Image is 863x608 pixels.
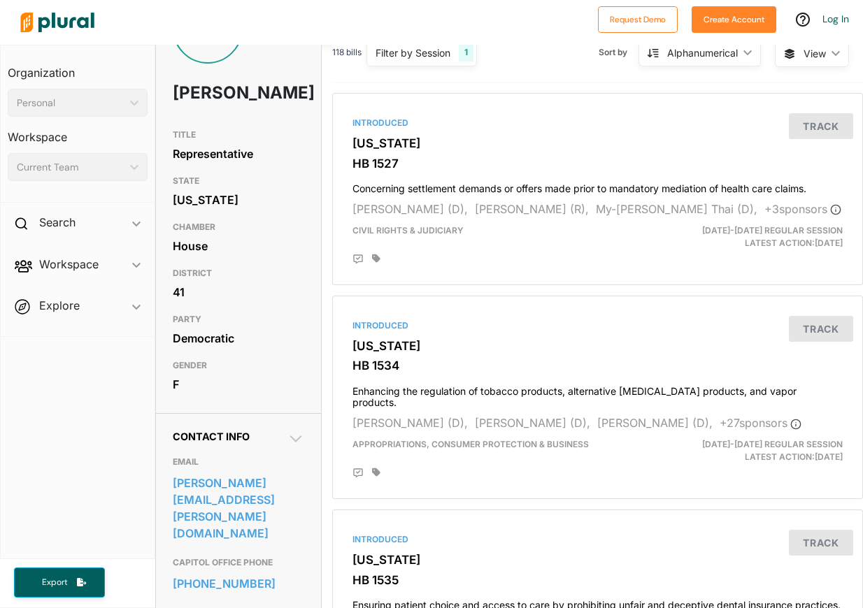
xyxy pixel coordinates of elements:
h3: HB 1535 [352,573,843,587]
h3: Workspace [8,117,148,147]
button: Request Demo [598,6,678,33]
button: Export [14,567,105,598]
h3: STATE [173,173,304,189]
span: 118 bills [332,46,362,59]
div: Latest Action: [DATE] [683,438,853,463]
div: Alphanumerical [667,45,738,60]
div: Latest Action: [DATE] [683,224,853,249]
span: [PERSON_NAME] (D), [475,416,590,430]
span: Export [32,577,77,588]
h1: [PERSON_NAME] [173,72,252,114]
div: [US_STATE] [173,189,304,210]
h3: EMAIL [173,454,304,470]
div: Democratic [173,328,304,349]
span: + 27 sponsor s [720,416,801,430]
span: [PERSON_NAME] (D), [597,416,713,430]
span: [PERSON_NAME] (D), [352,202,468,216]
div: Introduced [352,319,843,332]
div: Current Team [17,160,124,175]
h3: [US_STATE] [352,136,843,150]
a: [PHONE_NUMBER] [173,573,304,594]
h4: Concerning settlement demands or offers made prior to mandatory mediation of health care claims. [352,176,843,195]
h3: DISTRICT [173,265,304,282]
div: Add tags [372,468,380,477]
button: Track [789,530,853,556]
h2: Search [39,215,76,230]
h3: PARTY [173,311,304,328]
div: House [173,236,304,256]
div: F [173,374,304,395]
button: Track [789,316,853,342]
span: Civil Rights & Judiciary [352,225,464,236]
h3: CHAMBER [173,219,304,236]
span: [DATE]-[DATE] Regular Session [702,439,843,449]
h4: Enhancing the regulation of tobacco products, alternative [MEDICAL_DATA] products, and vapor prod... [352,379,843,410]
span: Contact Info [173,430,250,442]
div: Personal [17,96,124,110]
button: Create Account [692,6,776,33]
h3: HB 1534 [352,359,843,372]
a: Log In [822,13,849,25]
a: Request Demo [598,11,678,26]
div: Introduced [352,117,843,129]
span: [PERSON_NAME] (D), [352,416,468,430]
span: Appropriations, Consumer Protection & Business [352,439,589,449]
div: Introduced [352,533,843,546]
span: + 3 sponsor s [764,202,841,216]
a: [PERSON_NAME][EMAIL_ADDRESS][PERSON_NAME][DOMAIN_NAME] [173,472,304,544]
div: Add tags [372,254,380,263]
div: Add Position Statement [352,468,364,479]
a: Create Account [692,11,776,26]
h3: TITLE [173,126,304,143]
h3: HB 1527 [352,157,843,171]
span: View [804,46,826,61]
div: Filter by Session [376,45,450,60]
div: 41 [173,282,304,303]
span: My-[PERSON_NAME] Thai (D), [596,202,757,216]
h3: CAPITOL OFFICE PHONE [173,554,304,571]
h3: [US_STATE] [352,339,843,353]
button: Track [789,113,853,139]
span: [DATE]-[DATE] Regular Session [702,225,843,236]
h3: GENDER [173,357,304,374]
h3: Organization [8,52,148,83]
span: [PERSON_NAME] (R), [475,202,589,216]
span: Sort by [599,46,639,59]
div: Add Position Statement [352,254,364,265]
div: 1 [459,43,473,61]
h3: [US_STATE] [352,553,843,567]
div: Representative [173,143,304,164]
